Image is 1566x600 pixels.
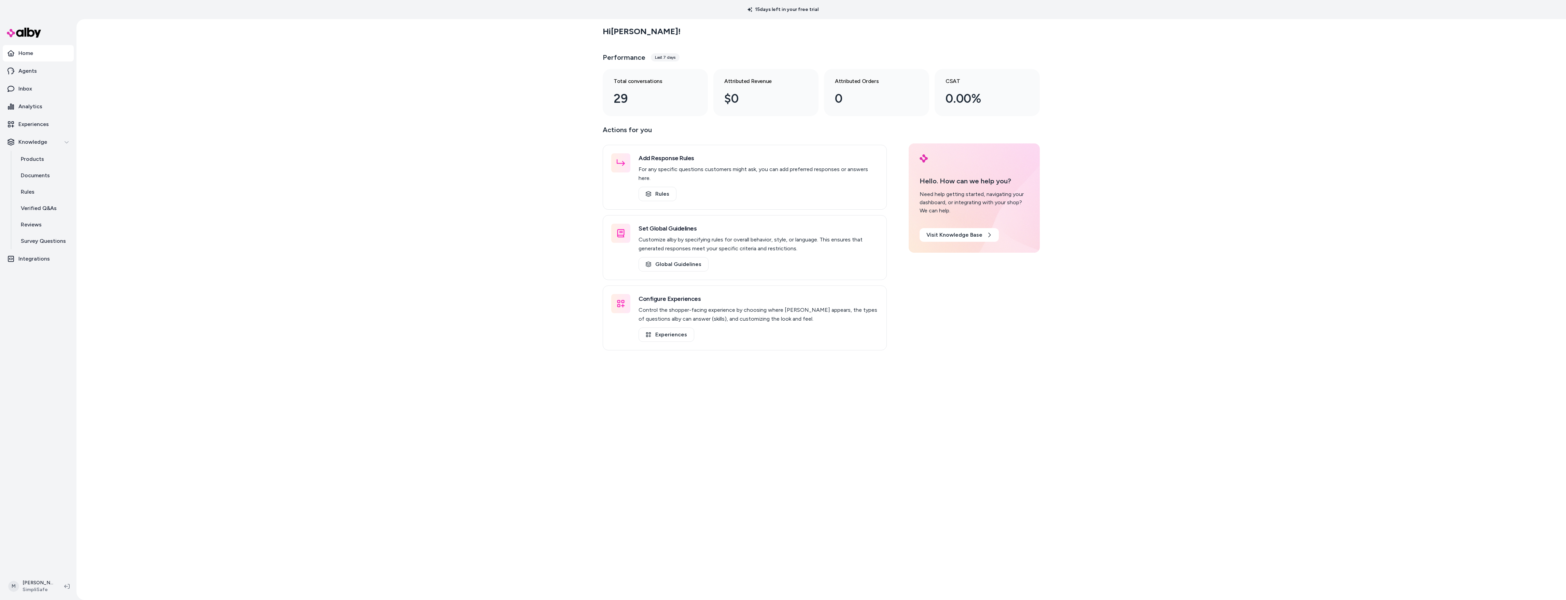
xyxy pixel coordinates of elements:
[23,586,53,593] span: SimpliSafe
[18,85,32,93] p: Inbox
[603,69,708,116] a: Total conversations 29
[824,69,929,116] a: Attributed Orders 0
[4,575,59,597] button: M[PERSON_NAME]SimpliSafe
[14,184,74,200] a: Rules
[21,221,42,229] p: Reviews
[935,69,1040,116] a: CSAT 0.00%
[21,237,66,245] p: Survey Questions
[920,154,928,163] img: alby Logo
[639,306,878,323] p: Control the shopper-facing experience by choosing where [PERSON_NAME] appears, the types of quest...
[21,171,50,180] p: Documents
[8,581,19,592] span: M
[14,233,74,249] a: Survey Questions
[639,187,676,201] a: Rules
[946,77,1018,85] h3: CSAT
[920,228,999,242] a: Visit Knowledge Base
[3,81,74,97] a: Inbox
[21,155,44,163] p: Products
[18,138,47,146] p: Knowledge
[14,200,74,217] a: Verified Q&As
[14,151,74,167] a: Products
[639,224,878,233] h3: Set Global Guidelines
[920,176,1029,186] p: Hello. How can we help you?
[18,102,42,111] p: Analytics
[614,77,686,85] h3: Total conversations
[14,167,74,184] a: Documents
[651,53,680,61] div: Last 7 days
[603,124,887,141] p: Actions for you
[18,67,37,75] p: Agents
[14,217,74,233] a: Reviews
[639,153,878,163] h3: Add Response Rules
[21,188,34,196] p: Rules
[724,77,797,85] h3: Attributed Revenue
[743,6,823,13] p: 15 days left in your free trial
[3,116,74,132] a: Experiences
[18,120,49,128] p: Experiences
[3,45,74,61] a: Home
[603,26,681,37] h2: Hi [PERSON_NAME] !
[3,251,74,267] a: Integrations
[920,190,1029,215] div: Need help getting started, navigating your dashboard, or integrating with your shop? We can help.
[18,255,50,263] p: Integrations
[835,89,907,108] div: 0
[614,89,686,108] div: 29
[946,89,1018,108] div: 0.00%
[3,98,74,115] a: Analytics
[835,77,907,85] h3: Attributed Orders
[7,28,41,38] img: alby Logo
[639,165,878,183] p: For any specific questions customers might ask, you can add preferred responses or answers here.
[603,53,645,62] h3: Performance
[639,235,878,253] p: Customize alby by specifying rules for overall behavior, style, or language. This ensures that ge...
[639,327,694,342] a: Experiences
[23,580,53,586] p: [PERSON_NAME]
[639,257,709,271] a: Global Guidelines
[21,204,57,212] p: Verified Q&As
[18,49,33,57] p: Home
[3,63,74,79] a: Agents
[724,89,797,108] div: $0
[713,69,819,116] a: Attributed Revenue $0
[3,134,74,150] button: Knowledge
[639,294,878,304] h3: Configure Experiences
